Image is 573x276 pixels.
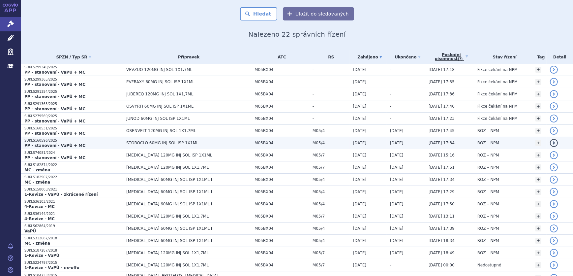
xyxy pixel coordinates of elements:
strong: MC - změna [24,168,50,172]
span: [MEDICAL_DATA] 120MG INJ SOL 1X1,7ML [126,263,251,267]
a: detail [550,78,558,86]
span: JUNOD 60MG INJ SOL ISP 1X1ML [126,116,251,121]
a: SPZN / Typ SŘ [24,52,123,62]
span: Fikce čekání na NPM [477,67,518,72]
span: M05BX04 [255,202,309,206]
span: [DATE] 15:16 [429,153,455,157]
span: ROZ – NPM [477,214,499,219]
a: + [535,213,541,219]
span: [DATE] [390,214,404,219]
span: - [313,104,350,109]
p: SUKLS182907/2022 [24,175,123,180]
span: [MEDICAL_DATA] 120MG INJ SOL 1X1,7ML [126,165,251,170]
span: [DATE] [353,104,367,109]
th: Tag [532,50,547,64]
a: detail [550,66,558,74]
p: SUKLS36144/2021 [24,212,123,216]
th: Přípravek [123,50,251,64]
p: SUKLS62864/2019 [24,224,123,228]
span: [DATE] [353,238,367,243]
span: Nalezeno 22 správních řízení [248,30,346,38]
button: Hledat [240,7,277,20]
span: - [313,67,350,72]
a: detail [550,261,558,269]
strong: 4-Revize - MC [24,217,55,221]
span: ROZ – NPM [477,190,499,194]
span: [DATE] [353,165,367,170]
span: - [390,67,391,72]
span: [DATE] 17:18 [429,67,455,72]
span: M05BX04 [255,190,309,194]
a: Zahájeno [353,52,387,62]
span: ROZ – NPM [477,226,499,231]
span: [DATE] 17:45 [429,128,455,133]
span: [MEDICAL_DATA] 60MG INJ SOL ISP 1X1ML I [126,177,251,182]
strong: PP - stanovení - VaPÚ + MC [24,119,85,123]
a: + [535,140,541,146]
span: VEVZUO 120MG INJ SOL 1X1,7ML [126,67,251,72]
a: detail [550,139,558,147]
span: [DATE] [390,202,404,206]
span: - [313,92,350,96]
a: + [535,128,541,134]
span: ROZ – NPM [477,251,499,255]
a: detail [550,176,558,184]
p: SUKLS158003/2021 [24,187,123,192]
span: M05BX04 [255,165,309,170]
span: M05BX04 [255,263,309,267]
strong: VaPÚ [24,229,36,233]
span: [DATE] 17:36 [429,92,455,96]
span: EVFRAXY 60MG INJ SOL ISP 1X1ML [126,80,251,84]
p: SUKLS312687/2018 [24,236,123,241]
span: M05/7 [313,214,350,219]
span: [DATE] 17:34 [429,177,455,182]
a: detail [550,224,558,232]
span: [DATE] [390,226,404,231]
a: + [535,189,541,195]
a: + [535,177,541,183]
span: Fikce čekání na NPM [477,92,518,96]
span: ROZ – NPM [477,238,499,243]
span: Fikce čekání na NPM [477,116,518,121]
span: [DATE] 18:49 [429,251,455,255]
span: OSVYRTI 60MG INJ SOL ISP 1X1ML [126,104,251,109]
span: - [313,116,350,121]
span: M05/7 [313,165,350,170]
span: M05BX04 [255,214,309,219]
span: [DATE] [390,177,404,182]
span: M05BX04 [255,177,309,182]
span: [DATE] [353,141,367,145]
a: + [535,201,541,207]
span: M05BX04 [255,153,309,157]
span: [DATE] [353,214,367,219]
a: + [535,238,541,244]
a: detail [550,188,558,196]
span: STOBOCLO 60MG INJ SOL ISP 1X1ML [126,141,251,145]
strong: 4-Revize - MC [24,204,55,209]
span: - [390,263,391,267]
p: SUKLS182874/2022 [24,163,123,167]
button: Uložit do sledovaných [283,7,354,20]
span: [DATE] 17:50 [429,202,455,206]
strong: 1-Revize - VaPÚ - zkrácené řízení [24,192,98,197]
span: M05/7 [313,153,350,157]
span: [DATE] 17:23 [429,116,455,121]
strong: MC - změna [24,241,50,246]
span: [DATE] [353,128,367,133]
p: SUKLS299349/2025 [24,65,123,70]
span: [DATE] 17:40 [429,104,455,109]
a: + [535,152,541,158]
p: SUKLS291354/2025 [24,89,123,94]
span: [DATE] [353,190,367,194]
a: detail [550,115,558,122]
span: [DATE] [353,251,367,255]
a: + [535,67,541,73]
a: detail [550,249,558,257]
a: detail [550,151,558,159]
p: SUKLS160531/2025 [24,126,123,131]
span: [DATE] 17:51 [429,165,455,170]
span: [MEDICAL_DATA] 60MG INJ SOL ISP 1X1ML I [126,190,251,194]
span: [DATE] [353,67,367,72]
p: SUKLS299365/2025 [24,77,123,82]
span: [DATE] [390,238,404,243]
